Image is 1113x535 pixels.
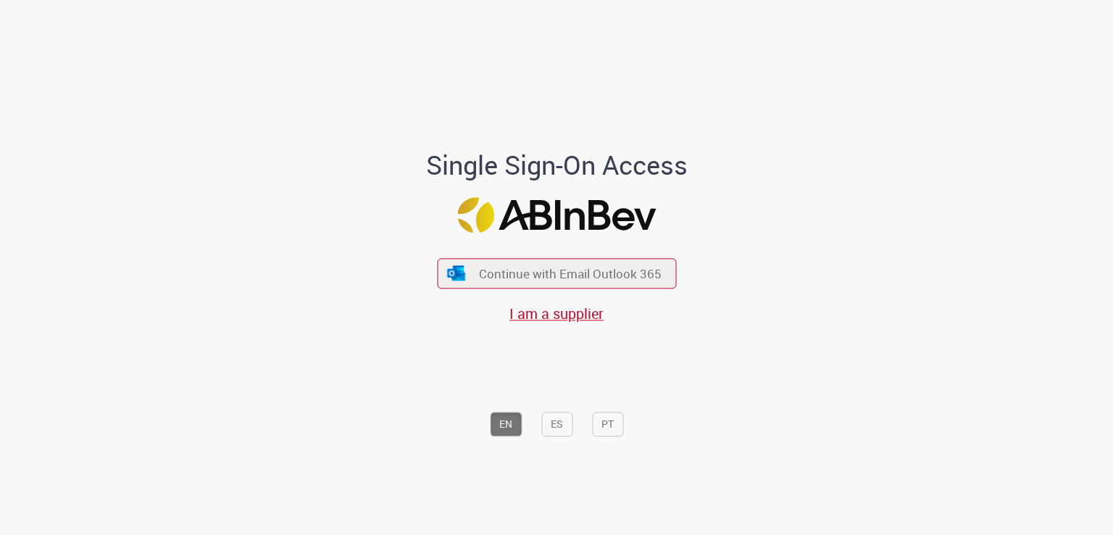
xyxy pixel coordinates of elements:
img: ícone Azure/Microsoft 360 [446,265,467,281]
button: EN [490,412,522,437]
button: PT [592,412,623,437]
button: ícone Azure/Microsoft 360 Continue with Email Outlook 365 [437,259,676,289]
button: ES [541,412,572,437]
h1: Single Sign-On Access [356,151,758,180]
span: Continue with Email Outlook 365 [479,265,662,282]
img: Logo ABInBev [457,197,656,233]
a: I am a supplier [509,304,604,323]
